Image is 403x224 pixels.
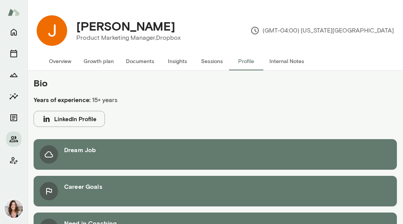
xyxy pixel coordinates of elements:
[34,111,105,127] button: LinkedIn Profile
[6,153,21,168] button: Client app
[8,5,20,19] img: Mento
[195,52,229,70] button: Sessions
[6,46,21,61] button: Sessions
[34,95,290,105] p: 15+ years
[6,110,21,125] button: Documents
[34,77,290,89] h5: Bio
[76,19,175,33] h4: [PERSON_NAME]
[43,52,77,70] button: Overview
[160,52,195,70] button: Insights
[6,131,21,147] button: Members
[64,182,102,191] h6: Career Goals
[64,145,96,154] h6: Dream Job
[263,52,310,70] button: Internal Notes
[250,26,394,35] p: (GMT-04:00) [US_STATE][GEOGRAPHIC_DATA]
[76,33,181,42] p: Product Marketing Manager, Dropbox
[34,96,90,103] b: Years of experience:
[5,200,23,218] img: Katherine Libonate
[229,52,263,70] button: Profile
[6,24,21,40] button: Home
[6,89,21,104] button: Insights
[37,15,67,46] img: Joanie Martinez
[77,52,120,70] button: Growth plan
[120,52,160,70] button: Documents
[6,67,21,83] button: Growth Plan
